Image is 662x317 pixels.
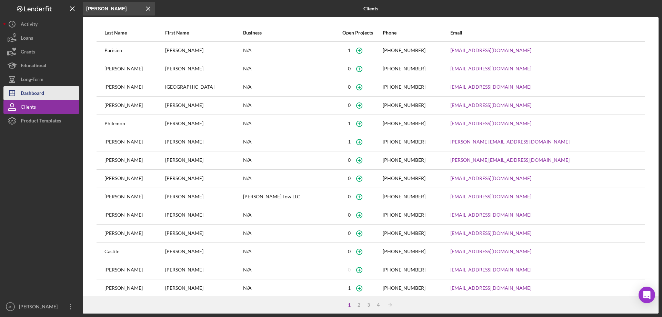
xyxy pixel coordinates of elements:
div: N/A [243,225,333,242]
div: [PHONE_NUMBER] [383,139,425,145]
div: [PHONE_NUMBER] [383,176,425,181]
div: [PHONE_NUMBER] [383,84,425,90]
div: N/A [243,280,333,297]
div: N/A [243,115,333,132]
div: [PHONE_NUMBER] [383,212,425,218]
div: N/A [243,79,333,96]
button: Product Templates [3,114,79,128]
div: N/A [243,152,333,169]
a: [EMAIL_ADDRESS][DOMAIN_NAME] [450,48,531,53]
div: [PHONE_NUMBER] [383,102,425,108]
div: Parisien [104,42,164,59]
div: Open Projects [334,30,382,36]
div: [PERSON_NAME] [165,225,242,242]
div: N/A [243,42,333,59]
button: Activity [3,17,79,31]
div: N/A [243,60,333,78]
div: Open Intercom Messenger [639,287,655,303]
div: N/A [243,97,333,114]
div: Product Templates [21,114,61,129]
div: [PERSON_NAME] [17,300,62,315]
div: 0 [348,66,351,71]
div: N/A [243,243,333,260]
a: [EMAIL_ADDRESS][DOMAIN_NAME] [450,176,531,181]
div: [PERSON_NAME] [165,133,242,151]
div: [PHONE_NUMBER] [383,121,425,126]
div: Email [450,30,637,36]
div: [PHONE_NUMBER] [383,48,425,53]
div: [PERSON_NAME] [104,225,164,242]
div: [PERSON_NAME] [165,243,242,260]
button: Long-Term [3,72,79,86]
div: 0 [348,230,351,236]
div: [PERSON_NAME] [165,60,242,78]
a: [EMAIL_ADDRESS][DOMAIN_NAME] [450,267,531,273]
div: [PERSON_NAME] Tow LLC [243,188,333,206]
div: Business [243,30,333,36]
div: Castile [104,243,164,260]
div: 1 [348,48,351,53]
div: [PERSON_NAME] [165,42,242,59]
div: Loans [21,31,33,47]
b: Clients [363,6,378,11]
div: [PERSON_NAME] [104,97,164,114]
div: [PERSON_NAME] [165,152,242,169]
div: [PERSON_NAME] [165,280,242,297]
a: [EMAIL_ADDRESS][DOMAIN_NAME] [450,212,531,218]
text: JS [8,305,12,309]
div: [PHONE_NUMBER] [383,230,425,236]
div: N/A [243,170,333,187]
div: First Name [165,30,242,36]
a: [EMAIL_ADDRESS][DOMAIN_NAME] [450,285,531,291]
div: [PERSON_NAME] [104,60,164,78]
div: Grants [21,45,35,60]
div: Long-Term [21,72,43,88]
div: [PERSON_NAME] [165,170,242,187]
div: [PERSON_NAME] [104,207,164,224]
a: [PERSON_NAME][EMAIL_ADDRESS][DOMAIN_NAME] [450,139,570,145]
div: 0 [348,157,351,163]
div: [PERSON_NAME] [165,261,242,279]
div: 0 [348,194,351,199]
div: [PERSON_NAME] [104,152,164,169]
div: [PERSON_NAME] [165,188,242,206]
div: [PERSON_NAME] [104,79,164,96]
a: [EMAIL_ADDRESS][DOMAIN_NAME] [450,84,531,90]
div: [PERSON_NAME] [165,207,242,224]
div: N/A [243,261,333,279]
a: [EMAIL_ADDRESS][DOMAIN_NAME] [450,194,531,199]
button: Loans [3,31,79,45]
div: [PERSON_NAME] [104,133,164,151]
div: 1 [348,139,351,145]
button: JS[PERSON_NAME] [3,300,79,314]
button: Clients [3,100,79,114]
button: Grants [3,45,79,59]
div: Educational [21,59,46,74]
button: Dashboard [3,86,79,100]
div: [PERSON_NAME] [165,97,242,114]
a: Educational [3,59,79,72]
a: [PERSON_NAME][EMAIL_ADDRESS][DOMAIN_NAME] [450,157,570,163]
div: [PHONE_NUMBER] [383,249,425,254]
div: [PERSON_NAME] [104,188,164,206]
a: [EMAIL_ADDRESS][DOMAIN_NAME] [450,102,531,108]
div: [PHONE_NUMBER] [383,66,425,71]
div: [PHONE_NUMBER] [383,267,425,273]
a: [EMAIL_ADDRESS][DOMAIN_NAME] [450,230,531,236]
div: 1 [348,121,351,126]
div: [PERSON_NAME] [104,261,164,279]
div: 3 [364,302,373,308]
a: [EMAIL_ADDRESS][DOMAIN_NAME] [450,249,531,254]
div: Phone [383,30,450,36]
input: Search [83,2,155,16]
div: [PERSON_NAME] [104,280,164,297]
a: [EMAIL_ADDRESS][DOMAIN_NAME] [450,66,531,71]
div: 0 [348,84,351,90]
